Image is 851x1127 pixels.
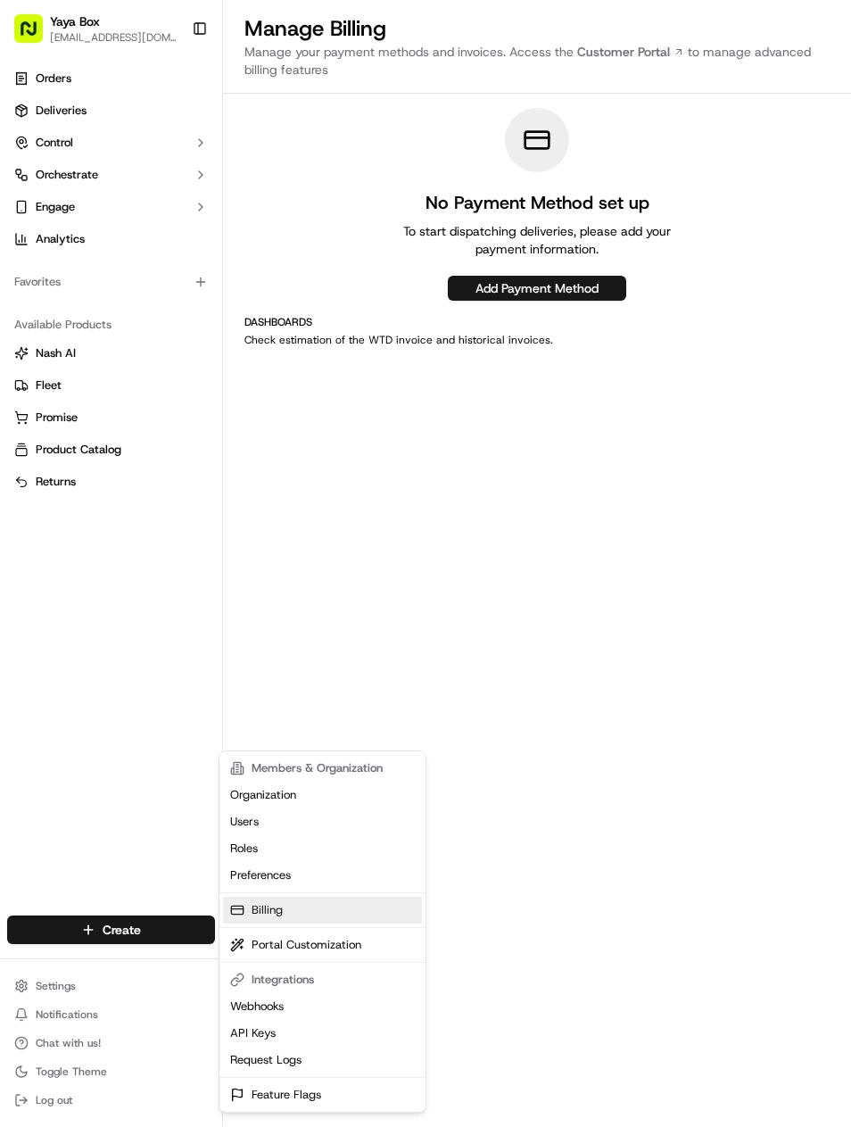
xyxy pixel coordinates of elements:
[223,966,422,993] div: Integrations
[223,993,422,1020] a: Webhooks
[50,12,100,30] span: Yaya Box
[36,1065,107,1079] span: Toggle Theme
[244,315,830,329] h2: Dashboards
[36,135,73,151] span: Control
[223,897,422,924] a: Billing
[36,1093,72,1107] span: Log out
[36,979,76,993] span: Settings
[223,1020,422,1047] a: API Keys
[36,377,62,394] span: Fleet
[36,70,71,87] span: Orders
[223,808,422,835] a: Users
[223,755,422,782] div: Members & Organization
[448,276,626,301] button: Add Payment Method
[36,345,76,361] span: Nash AI
[36,410,78,426] span: Promise
[7,268,215,296] div: Favorites
[223,782,422,808] a: Organization
[223,1047,422,1073] a: Request Logs
[36,103,87,119] span: Deliveries
[244,43,830,79] p: Manage your payment methods and invoices. Access the to manage advanced billing features
[7,311,215,339] div: Available Products
[36,1007,98,1022] span: Notifications
[103,921,141,939] span: Create
[36,167,98,183] span: Orchestrate
[223,862,422,889] a: Preferences
[223,932,422,958] a: Portal Customization
[36,1036,101,1050] span: Chat with us!
[50,30,178,45] span: [EMAIL_ADDRESS][DOMAIN_NAME]
[36,474,76,490] span: Returns
[36,442,121,458] span: Product Catalog
[36,231,85,247] span: Analytics
[574,43,688,61] a: Customer Portal
[244,14,830,43] h1: Manage Billing
[223,835,422,862] a: Roles
[244,333,830,347] p: Check estimation of the WTD invoice and historical invoices.
[394,190,680,215] h1: No Payment Method set up
[36,199,75,215] span: Engage
[394,222,680,258] p: To start dispatching deliveries, please add your payment information.
[223,1081,422,1108] a: Feature Flags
